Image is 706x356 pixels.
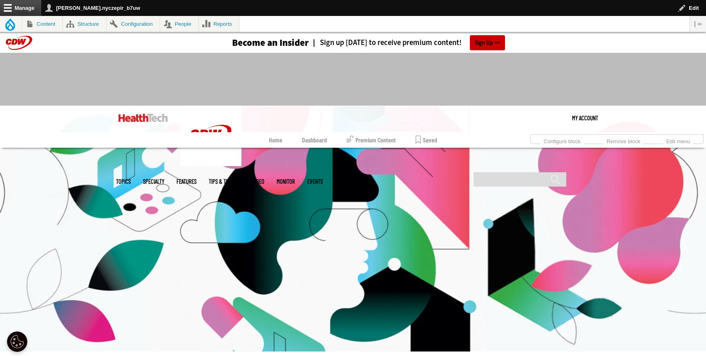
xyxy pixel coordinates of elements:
a: Saved [416,132,437,148]
a: Edit menu [663,136,693,145]
div: User menu [572,106,598,130]
span: More [335,178,352,185]
a: MonITor [277,178,295,185]
a: Video [252,178,264,185]
a: Become an Insider [201,38,309,47]
a: Configure block [541,136,584,145]
iframe: advertisement [204,61,502,98]
a: Dashboard [302,132,327,148]
div: Cookie Settings [7,331,27,352]
a: Events [307,178,323,185]
a: Structure [63,16,106,32]
a: Configuration [107,16,160,32]
a: Sign up [DATE] to receive premium content! [309,39,462,47]
button: Vertical orientation [690,16,706,32]
a: Premium Content [346,132,396,148]
a: People [160,16,199,32]
img: Home [180,106,241,166]
span: Specialty [143,178,164,185]
a: Sign Up [470,35,505,50]
a: CDW [180,160,241,168]
a: Content [22,16,63,32]
a: Features [176,178,197,185]
a: Home [269,132,282,148]
a: Remove block [603,136,643,145]
img: Home [118,114,168,122]
a: Reports [199,16,239,32]
span: Topics [116,178,131,185]
a: Tips & Tactics [209,178,240,185]
a: My Account [572,106,598,130]
button: Open Preferences [7,331,27,352]
h3: Become an Insider [232,38,309,47]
